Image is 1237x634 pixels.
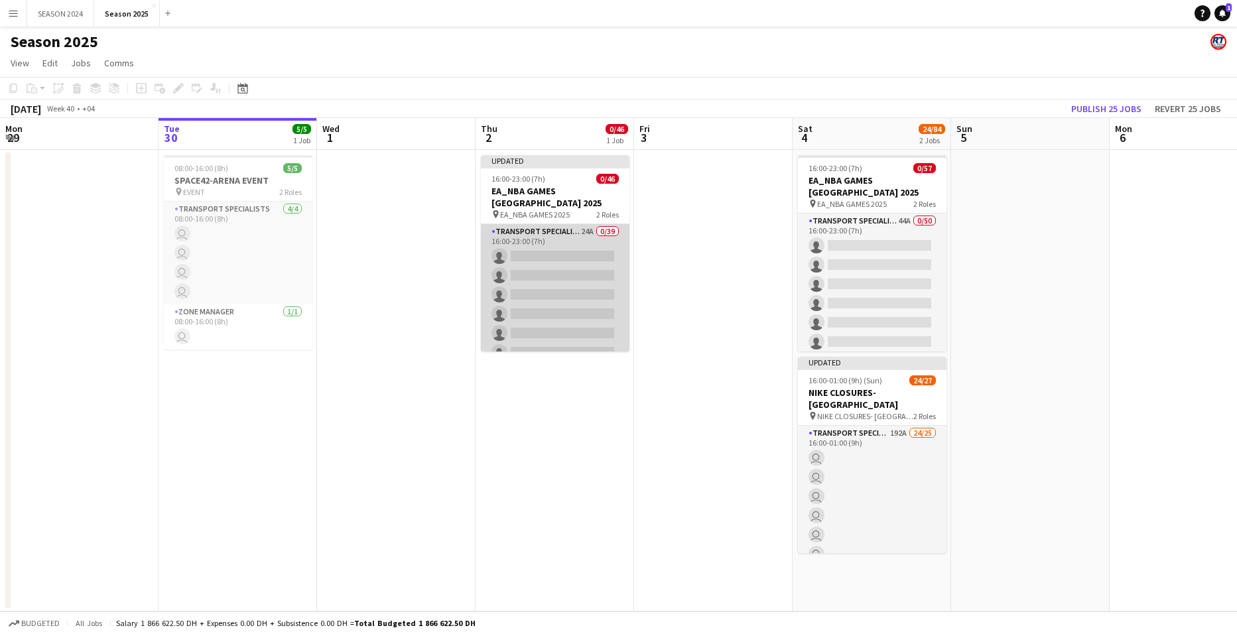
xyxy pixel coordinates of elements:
span: 29 [3,130,23,145]
span: 2 [479,130,497,145]
span: 5/5 [293,124,311,134]
span: Sun [956,123,972,135]
span: 30 [162,130,180,145]
span: 2 Roles [913,199,936,209]
div: [DATE] [11,102,41,115]
div: +04 [82,103,95,113]
h3: EA_NBA GAMES [GEOGRAPHIC_DATA] 2025 [481,185,629,209]
span: Mon [1115,123,1132,135]
span: Tue [164,123,180,135]
span: 16:00-23:00 (7h) [491,174,545,184]
span: 3 [637,130,650,145]
span: 6 [1113,130,1132,145]
span: 5 [954,130,972,145]
a: Edit [37,54,63,72]
button: Publish 25 jobs [1066,100,1147,117]
span: EA_NBA GAMES 2025 [500,210,570,220]
span: 1 [320,130,340,145]
button: Season 2025 [94,1,160,27]
span: 2 Roles [913,411,936,421]
span: 16:00-01:00 (9h) (Sun) [809,375,882,385]
span: NIKE CLOSURES- [GEOGRAPHIC_DATA] [817,411,913,421]
span: Sat [798,123,813,135]
span: 24/84 [919,124,945,134]
div: 1 Job [293,135,310,145]
app-user-avatar: ROAD TRANSIT [1210,34,1226,50]
button: SEASON 2024 [27,1,94,27]
h1: Season 2025 [11,32,98,52]
span: Jobs [71,57,91,69]
span: Total Budgeted 1 866 622.50 DH [354,618,476,628]
span: Thu [481,123,497,135]
app-job-card: Updated16:00-01:00 (9h) (Sun)24/27NIKE CLOSURES- [GEOGRAPHIC_DATA] NIKE CLOSURES- [GEOGRAPHIC_DAT... [798,357,946,553]
span: 0/46 [606,124,628,134]
app-job-card: Updated16:00-23:00 (7h)0/46EA_NBA GAMES [GEOGRAPHIC_DATA] 2025 EA_NBA GAMES 20252 RolesTransport ... [481,155,629,351]
span: Wed [322,123,340,135]
span: 4 [796,130,813,145]
div: 1 Job [606,135,627,145]
h3: NIKE CLOSURES- [GEOGRAPHIC_DATA] [798,387,946,411]
app-job-card: 08:00-16:00 (8h)5/5SPACE42-ARENA EVENT EVENT2 RolesTransport Specialists4/408:00-16:00 (8h) Zone ... [164,155,312,349]
app-card-role: Zone Manager1/108:00-16:00 (8h) [164,304,312,349]
app-card-role: Transport Specialists4/408:00-16:00 (8h) [164,202,312,304]
span: Fri [639,123,650,135]
h3: EA_NBA GAMES [GEOGRAPHIC_DATA] 2025 [798,174,946,198]
span: Budgeted [21,619,60,628]
span: 1 [1226,3,1232,12]
div: Updated [481,155,629,166]
button: Revert 25 jobs [1149,100,1226,117]
span: 24/27 [909,375,936,385]
span: EVENT [183,187,205,197]
app-job-card: 16:00-23:00 (7h)0/57EA_NBA GAMES [GEOGRAPHIC_DATA] 2025 EA_NBA GAMES 20252 RolesTransport Special... [798,155,946,351]
div: 2 Jobs [919,135,944,145]
div: Salary 1 866 622.50 DH + Expenses 0.00 DH + Subsistence 0.00 DH = [116,618,476,628]
span: Comms [104,57,134,69]
h3: SPACE42-ARENA EVENT [164,174,312,186]
span: 16:00-23:00 (7h) [809,163,862,173]
span: All jobs [73,618,105,628]
span: EA_NBA GAMES 2025 [817,199,887,209]
a: Comms [99,54,139,72]
span: 2 Roles [596,210,619,220]
a: 1 [1214,5,1230,21]
span: Week 40 [44,103,77,113]
a: View [5,54,34,72]
span: Mon [5,123,23,135]
button: Budgeted [7,616,62,631]
span: Edit [42,57,58,69]
div: Updated [798,357,946,367]
span: View [11,57,29,69]
a: Jobs [66,54,96,72]
span: 0/57 [913,163,936,173]
span: 5/5 [283,163,302,173]
span: 08:00-16:00 (8h) [174,163,228,173]
span: 2 Roles [279,187,302,197]
span: 0/46 [596,174,619,184]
